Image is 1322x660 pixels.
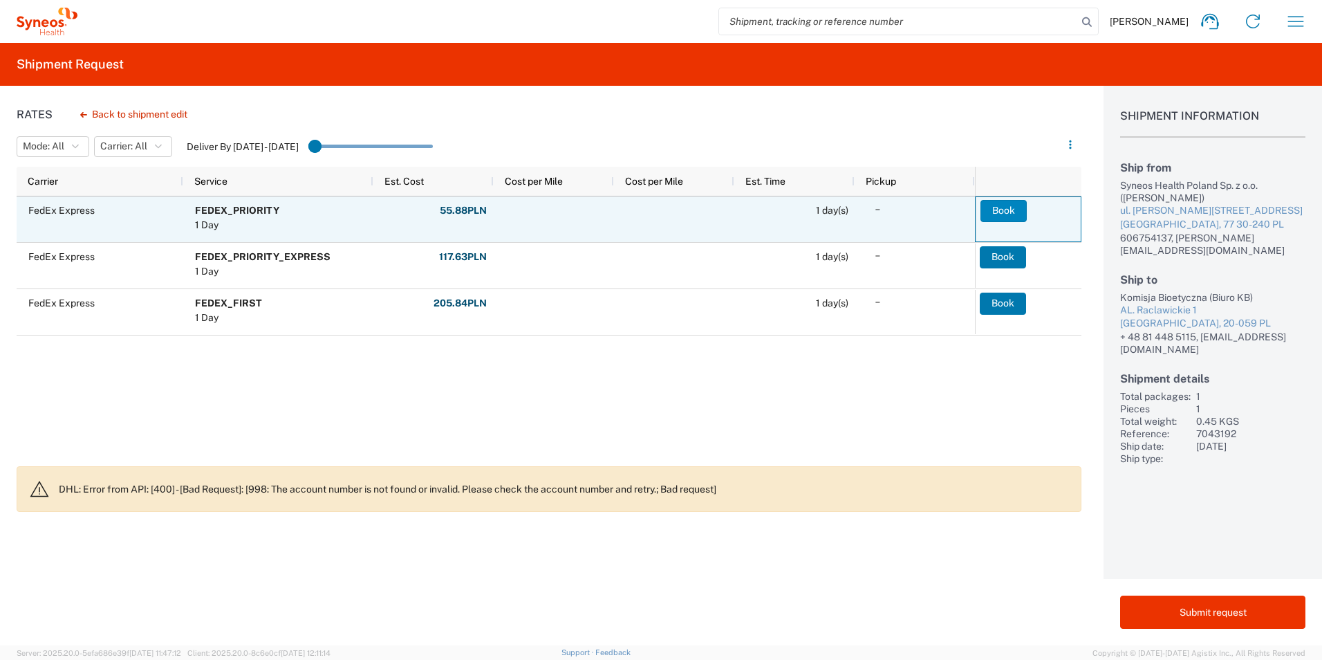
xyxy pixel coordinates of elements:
[625,176,683,187] span: Cost per Mile
[1196,403,1305,415] div: 1
[433,293,487,315] button: 205.84PLN
[980,200,1027,222] button: Book
[1120,204,1305,218] div: ul. [PERSON_NAME][STREET_ADDRESS]
[980,246,1026,268] button: Book
[980,293,1026,315] button: Book
[195,218,279,232] div: 1 Day
[1120,179,1305,204] div: Syneos Health Poland Sp. z o.o. ([PERSON_NAME])
[1120,390,1191,403] div: Total packages:
[1120,428,1191,440] div: Reference:
[866,176,896,187] span: Pickup
[440,204,487,217] strong: 55.88 PLN
[561,648,596,657] a: Support
[434,297,487,310] strong: 205.84 PLN
[195,251,330,262] b: FEDEX_PRIORITY_EXPRESS
[1120,304,1305,331] a: AL. Raclawickie 1[GEOGRAPHIC_DATA], 20-059 PL
[281,649,330,657] span: [DATE] 12:11:14
[1120,232,1305,257] div: 606754137, [PERSON_NAME][EMAIL_ADDRESS][DOMAIN_NAME]
[195,205,279,216] b: FEDEX_PRIORITY
[439,200,487,222] button: 55.88PLN
[1120,596,1305,629] button: Submit request
[28,176,58,187] span: Carrier
[129,649,181,657] span: [DATE] 11:47:12
[17,56,124,73] h2: Shipment Request
[194,176,227,187] span: Service
[1196,428,1305,440] div: 7043192
[816,297,848,309] span: 1 day(s)
[1120,273,1305,286] h2: Ship to
[438,246,487,268] button: 117.63PLN
[23,140,64,153] span: Mode: All
[17,108,53,121] h1: Rates
[1120,204,1305,231] a: ul. [PERSON_NAME][STREET_ADDRESS][GEOGRAPHIC_DATA], 77 30-240 PL
[1110,15,1189,28] span: [PERSON_NAME]
[17,649,181,657] span: Server: 2025.20.0-5efa686e39f
[59,483,1070,495] p: DHL: Error from API: [400] - [Bad Request]: [998: The account number is not found or invalid. Ple...
[745,176,785,187] span: Est. Time
[28,205,95,216] span: FedEx Express
[1120,109,1305,138] h1: Shipment Information
[816,251,848,262] span: 1 day(s)
[1120,317,1305,331] div: [GEOGRAPHIC_DATA], 20-059 PL
[1196,390,1305,403] div: 1
[187,140,299,153] label: Deliver By [DATE] - [DATE]
[195,311,262,325] div: 1 Day
[719,8,1077,35] input: Shipment, tracking or reference number
[187,649,330,657] span: Client: 2025.20.0-8c6e0cf
[595,648,631,657] a: Feedback
[1120,291,1305,304] div: Komisja Bioetyczna (Biuro KB)
[1120,372,1305,385] h2: Shipment details
[439,250,487,264] strong: 117.63 PLN
[1120,415,1191,428] div: Total weight:
[28,297,95,309] span: FedEx Express
[1120,161,1305,174] h2: Ship from
[1120,440,1191,452] div: Ship date:
[69,102,198,127] button: Back to shipment edit
[1196,440,1305,452] div: [DATE]
[1196,415,1305,428] div: 0.45 KGS
[1120,218,1305,232] div: [GEOGRAPHIC_DATA], 77 30-240 PL
[195,297,262,309] b: FEDEX_FIRST
[1120,452,1191,465] div: Ship type:
[1092,647,1305,659] span: Copyright © [DATE]-[DATE] Agistix Inc., All Rights Reserved
[1120,403,1191,415] div: Pieces
[1120,331,1305,356] div: + 48 81 448 5115, [EMAIL_ADDRESS][DOMAIN_NAME]
[100,140,147,153] span: Carrier: All
[195,264,330,279] div: 1 Day
[1120,304,1305,318] div: AL. Raclawickie 1
[94,136,172,157] button: Carrier: All
[28,251,95,262] span: FedEx Express
[17,136,89,157] button: Mode: All
[505,176,563,187] span: Cost per Mile
[384,176,424,187] span: Est. Cost
[816,205,848,216] span: 1 day(s)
